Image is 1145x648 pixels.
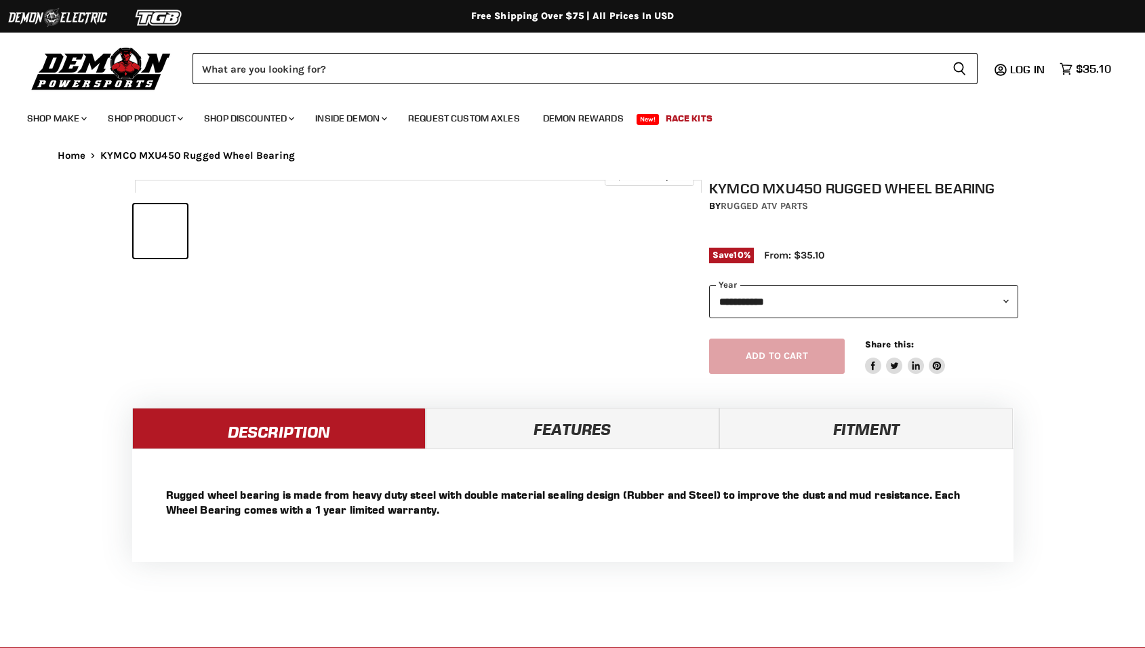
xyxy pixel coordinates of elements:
nav: Breadcrumbs [31,150,1115,161]
span: Share this: [865,339,914,349]
span: KYMCO MXU450 Rugged Wheel Bearing [100,150,295,161]
span: New! [637,114,660,125]
a: Home [58,150,86,161]
a: Race Kits [656,104,723,132]
p: Rugged wheel bearing is made from heavy duty steel with double material sealing design (Rubber an... [166,487,980,517]
ul: Main menu [17,99,1108,132]
form: Product [193,53,978,84]
button: Search [942,53,978,84]
a: Rugged ATV Parts [721,200,808,212]
a: Description [132,408,426,449]
a: Log in [1004,63,1053,75]
a: Shop Discounted [194,104,302,132]
img: Demon Electric Logo 2 [7,5,108,31]
a: Shop Make [17,104,95,132]
a: Demon Rewards [533,104,634,132]
span: $35.10 [1076,62,1111,75]
span: Save % [709,248,754,263]
a: Features [426,408,719,449]
aside: Share this: [865,339,946,375]
span: Click to expand [611,171,687,181]
a: $35.10 [1053,59,1118,79]
a: Fitment [719,408,1013,449]
button: IMAGE thumbnail [134,204,187,258]
a: Request Custom Axles [398,104,530,132]
a: Shop Product [98,104,191,132]
img: Demon Powersports [27,44,176,92]
h1: KYMCO MXU450 Rugged Wheel Bearing [709,180,1018,197]
span: 10 [734,250,743,260]
div: Free Shipping Over $75 | All Prices In USD [31,10,1115,22]
img: TGB Logo 2 [108,5,210,31]
span: Log in [1010,62,1045,76]
select: year [709,285,1018,318]
input: Search [193,53,942,84]
div: by [709,199,1018,214]
span: From: $35.10 [764,249,824,261]
a: Inside Demon [305,104,395,132]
